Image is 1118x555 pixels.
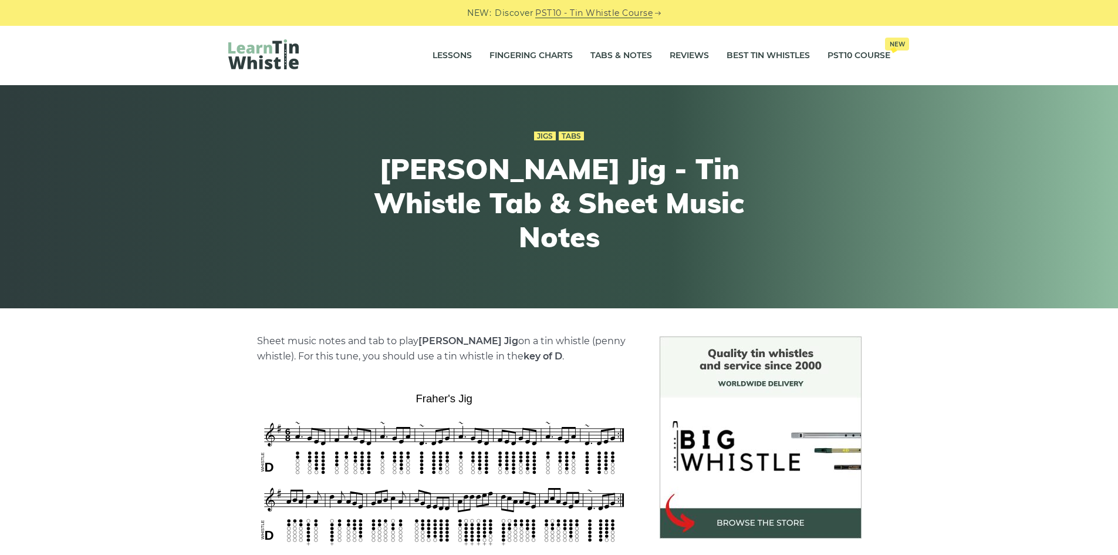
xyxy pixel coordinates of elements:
[660,337,862,539] img: BigWhistle Tin Whistle Store
[433,41,472,70] a: Lessons
[670,41,709,70] a: Reviews
[523,351,562,362] strong: key of D
[534,132,556,141] a: Jigs
[489,41,573,70] a: Fingering Charts
[257,334,631,364] p: Sheet music notes and tab to play on a tin whistle (penny whistle). For this tune, you should use...
[228,39,299,69] img: LearnTinWhistle.com
[418,335,518,347] strong: [PERSON_NAME] Jig
[343,152,775,254] h1: [PERSON_NAME] Jig - Tin Whistle Tab & Sheet Music Notes
[590,41,652,70] a: Tabs & Notes
[257,388,631,549] img: Fraher's Jig Tin Whistle Tabs & Sheet Music
[727,41,810,70] a: Best Tin Whistles
[827,41,890,70] a: PST10 CourseNew
[559,132,584,141] a: Tabs
[885,38,909,51] span: New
